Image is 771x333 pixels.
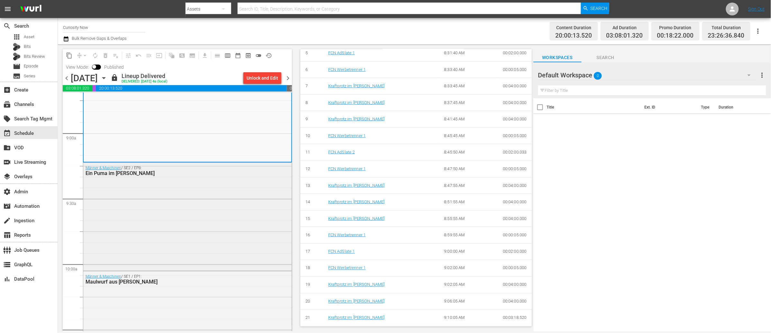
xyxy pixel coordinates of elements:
td: 00:04:00.000 [498,210,532,227]
td: 00:02:00.000 [498,243,532,260]
span: Search [3,22,11,30]
span: 00:18:22.000 [93,85,96,92]
td: 8:31:40 AM [439,45,497,61]
td: 00:04:00.000 [498,78,532,95]
span: Live Streaming [3,158,11,166]
td: 00:02:00.033 [498,144,532,161]
div: Bits Review [13,53,21,60]
span: Job Queues [3,246,11,254]
span: Bits Review [24,53,45,60]
td: 8:47:55 AM [439,177,497,194]
span: Copy Lineup [64,50,74,61]
span: 00:18:22.000 [657,32,694,39]
span: content_copy [66,52,72,59]
td: 00:04:00.000 [498,177,532,194]
div: DELIVERED: [DATE] 4a (local) [122,80,168,84]
div: Default Workspace [538,66,757,84]
span: chevron_right [284,74,292,82]
span: 23:26:36.840 [708,32,745,39]
a: FCN Werbetrenner 1 [328,67,366,72]
span: date_range_outlined [235,52,241,59]
span: Admin [3,188,11,196]
td: 13 [300,177,323,194]
td: 9:06:05 AM [439,293,497,310]
td: 00:04:00.000 [498,277,532,294]
div: Content Duration [556,23,592,32]
span: Fill episodes with ad slates [144,50,154,61]
td: 00:00:05.000 [498,227,532,244]
button: Search [581,3,609,14]
a: FCN Werbetrenner 1 [328,266,366,270]
td: 00:04:00.000 [498,293,532,310]
td: 10 [300,127,323,144]
a: Kraftprotz im [PERSON_NAME] [328,117,385,121]
th: Duration [715,98,754,116]
th: Type [697,98,715,116]
span: lock [111,74,118,82]
span: DataPool [3,275,11,283]
span: View Backup [243,50,253,61]
td: 15 [300,210,323,227]
td: 00:04:00.000 [498,94,532,111]
span: Remove Gaps & Overlaps [74,50,90,61]
span: calendar_view_week_outlined [224,52,231,59]
a: Kraftprotz im [PERSON_NAME] [328,183,385,188]
span: Create Series Block [187,50,197,61]
span: Download as CSV [197,49,210,62]
span: Workspaces [533,54,582,62]
div: Lineup Delivered [122,73,168,80]
span: Schedule [3,129,11,137]
div: Ein Puma im [PERSON_NAME] [86,170,256,176]
td: 8:45:50 AM [439,144,497,161]
span: more_vert [758,71,766,79]
span: Refresh All Search Blocks [164,49,177,62]
span: preview_outlined [245,52,251,59]
td: 8:47:50 AM [439,161,497,177]
button: more_vert [758,67,766,83]
a: Kraftprotz im [PERSON_NAME] [328,199,385,204]
span: Update Metadata from Key Asset [154,50,164,61]
td: 8:51:55 AM [439,194,497,211]
td: 9:00:00 AM [439,243,497,260]
td: 14 [300,194,323,211]
span: Week Calendar View [222,50,233,61]
td: 9:02:05 AM [439,277,497,294]
span: 03:08:01.320 [606,32,643,39]
td: 12 [300,161,323,177]
td: 8:37:45 AM [439,94,497,111]
th: Ext. ID [641,98,697,116]
a: FCN AdSlate 1 [328,249,355,254]
a: FCN AdSlate 2 [328,150,355,154]
span: VOD [3,144,11,152]
span: Ingestion [3,217,11,224]
button: Unlock and Edit [243,72,281,84]
span: menu [4,5,12,13]
div: Maulwurf aus [PERSON_NAME] [86,279,256,285]
td: 8 [300,94,323,111]
td: 18 [300,260,323,277]
td: 8:45:45 AM [439,127,497,144]
div: / SE1 / EP1: [86,274,256,285]
a: Sign Out [748,6,765,12]
span: Automation [3,202,11,210]
a: Kraftprotz im [PERSON_NAME] [328,315,385,320]
span: Select an event to delete [100,50,111,61]
span: Search [582,54,630,62]
a: Kraftprotz im [PERSON_NAME] [328,216,385,221]
div: Bits [13,43,21,51]
td: 8:59:55 AM [439,227,497,244]
span: Asset [24,34,34,40]
span: Channels [3,101,11,108]
span: Create Search Block [177,50,187,61]
a: Kraftprotz im [PERSON_NAME] [328,100,385,105]
span: View Mode: [63,65,92,70]
a: FCN Werbetrenner 1 [328,232,366,237]
td: 8:41:45 AM [439,111,497,128]
span: Episode [24,63,38,69]
span: Month Calendar View [233,50,243,61]
td: 8:33:40 AM [439,61,497,78]
td: 00:03:18.520 [498,310,532,327]
td: 19 [300,277,323,294]
span: chevron_left [63,74,71,82]
span: Customize Events [121,49,133,62]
